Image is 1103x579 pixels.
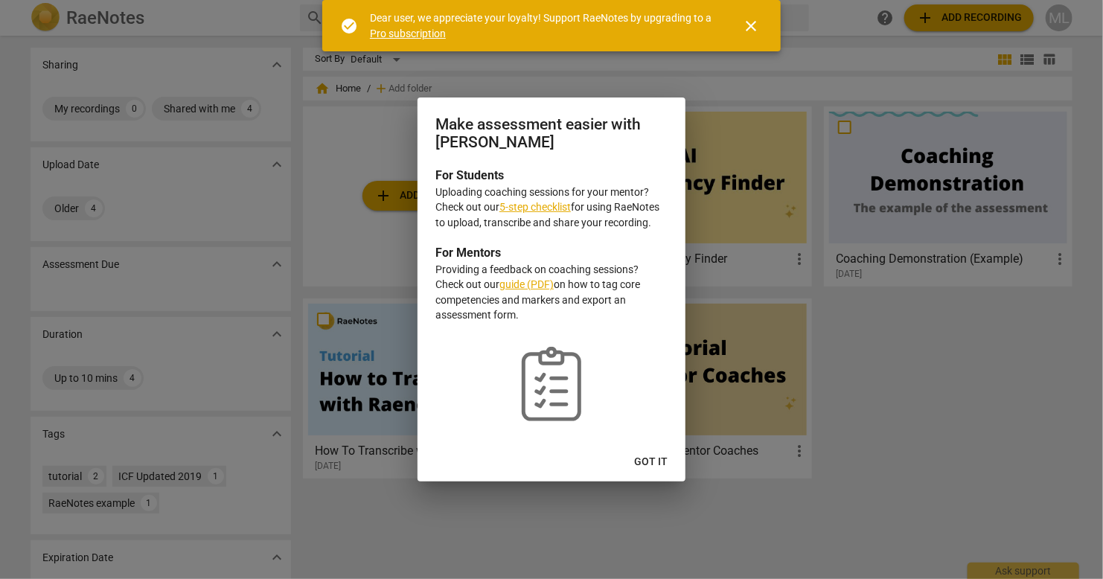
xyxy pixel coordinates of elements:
h2: Make assessment easier with [PERSON_NAME] [435,115,668,152]
span: check_circle [340,17,358,35]
p: Uploading coaching sessions for your mentor? Check out our for using RaeNotes to upload, transcri... [435,185,668,231]
a: Pro subscription [370,28,446,39]
span: close [742,17,760,35]
a: guide (PDF) [499,278,554,290]
b: For Mentors [435,246,501,260]
b: For Students [435,168,504,182]
div: Dear user, we appreciate your loyalty! Support RaeNotes by upgrading to a [370,10,715,41]
button: Close [733,8,769,44]
a: 5-step checklist [499,201,571,213]
button: Got it [622,449,680,476]
p: Providing a feedback on coaching sessions? Check out our on how to tag core competencies and mark... [435,262,668,323]
span: Got it [634,455,668,470]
